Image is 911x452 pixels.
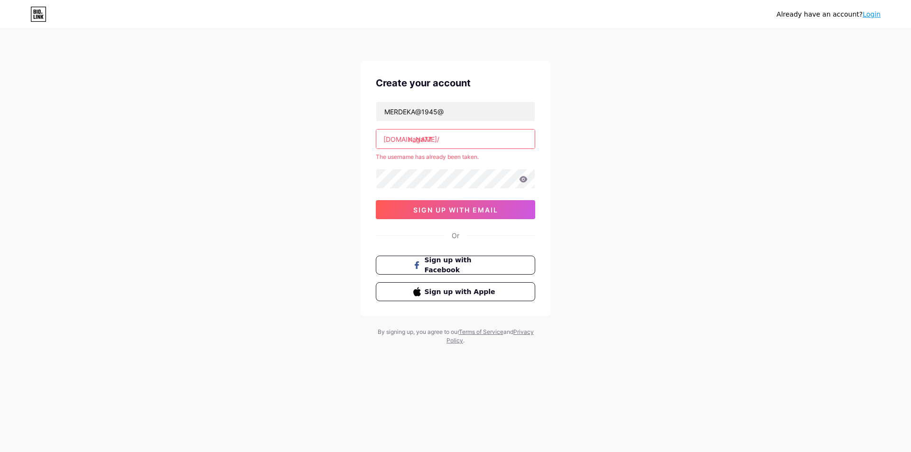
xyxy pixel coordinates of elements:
[459,328,503,335] a: Terms of Service
[376,256,535,275] button: Sign up with Facebook
[425,287,498,297] span: Sign up with Apple
[376,129,535,148] input: username
[375,328,536,345] div: By signing up, you agree to our and .
[376,200,535,219] button: sign up with email
[452,231,459,240] div: Or
[383,134,439,144] div: [DOMAIN_NAME]/
[376,153,535,161] div: The username has already been taken.
[777,9,881,19] div: Already have an account?
[425,255,498,275] span: Sign up with Facebook
[376,282,535,301] button: Sign up with Apple
[863,10,881,18] a: Login
[376,102,535,121] input: Email
[376,76,535,90] div: Create your account
[413,206,498,214] span: sign up with email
